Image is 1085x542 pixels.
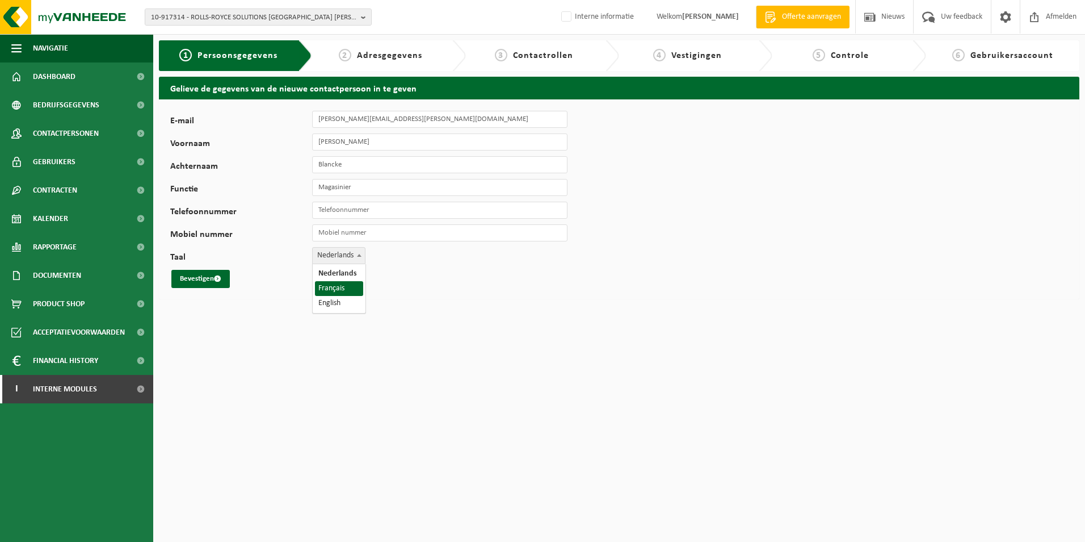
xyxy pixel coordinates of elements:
span: Nederlands [312,247,365,264]
span: Rapportage [33,233,77,261]
span: 6 [952,49,965,61]
label: Functie [170,185,312,196]
span: Controle [831,51,869,60]
input: Voornaam [312,134,567,151]
span: Offerte aanvragen [779,11,844,23]
span: Contactrollen [513,51,573,60]
button: 10-917314 - ROLLS-ROYCE SOLUTIONS [GEOGRAPHIC_DATA] [PERSON_NAME]-HOLLOGNE [145,9,372,26]
span: Kalender [33,205,68,233]
label: Telefoonnummer [170,207,312,219]
span: 5 [813,49,825,61]
label: Voornaam [170,139,312,151]
span: 10-917314 - ROLLS-ROYCE SOLUTIONS [GEOGRAPHIC_DATA] [PERSON_NAME]-HOLLOGNE [151,9,356,26]
li: English [315,296,363,311]
label: E-mail [170,116,312,128]
span: I [11,375,22,403]
span: Interne modules [33,375,97,403]
strong: [PERSON_NAME] [682,12,739,21]
span: Navigatie [33,34,68,62]
a: Offerte aanvragen [756,6,850,28]
input: Achternaam [312,156,567,173]
button: Bevestigen [171,270,230,288]
label: Taal [170,253,312,264]
label: Achternaam [170,162,312,173]
input: Mobiel nummer [312,224,567,241]
span: Product Shop [33,290,85,318]
li: Français [315,281,363,296]
input: Telefoonnummer [312,202,567,219]
span: Bedrijfsgegevens [33,91,99,119]
span: 1 [179,49,192,61]
span: 3 [495,49,507,61]
input: E-mail [312,111,567,128]
span: Adresgegevens [357,51,422,60]
h2: Gelieve de gegevens van de nieuwe contactpersoon in te geven [159,77,1079,99]
span: Financial History [33,347,98,375]
input: Functie [312,179,567,196]
span: 4 [653,49,666,61]
span: Persoonsgegevens [197,51,277,60]
li: Nederlands [315,266,363,281]
span: Dashboard [33,62,75,91]
span: 2 [339,49,351,61]
span: Gebruikers [33,148,75,176]
span: Documenten [33,261,81,290]
span: Acceptatievoorwaarden [33,318,125,347]
span: Nederlands [313,248,365,264]
span: Gebruikersaccount [970,51,1053,60]
label: Interne informatie [559,9,634,26]
span: Contracten [33,176,77,205]
span: Vestigingen [671,51,722,60]
label: Mobiel nummer [170,230,312,241]
span: Contactpersonen [33,119,99,148]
